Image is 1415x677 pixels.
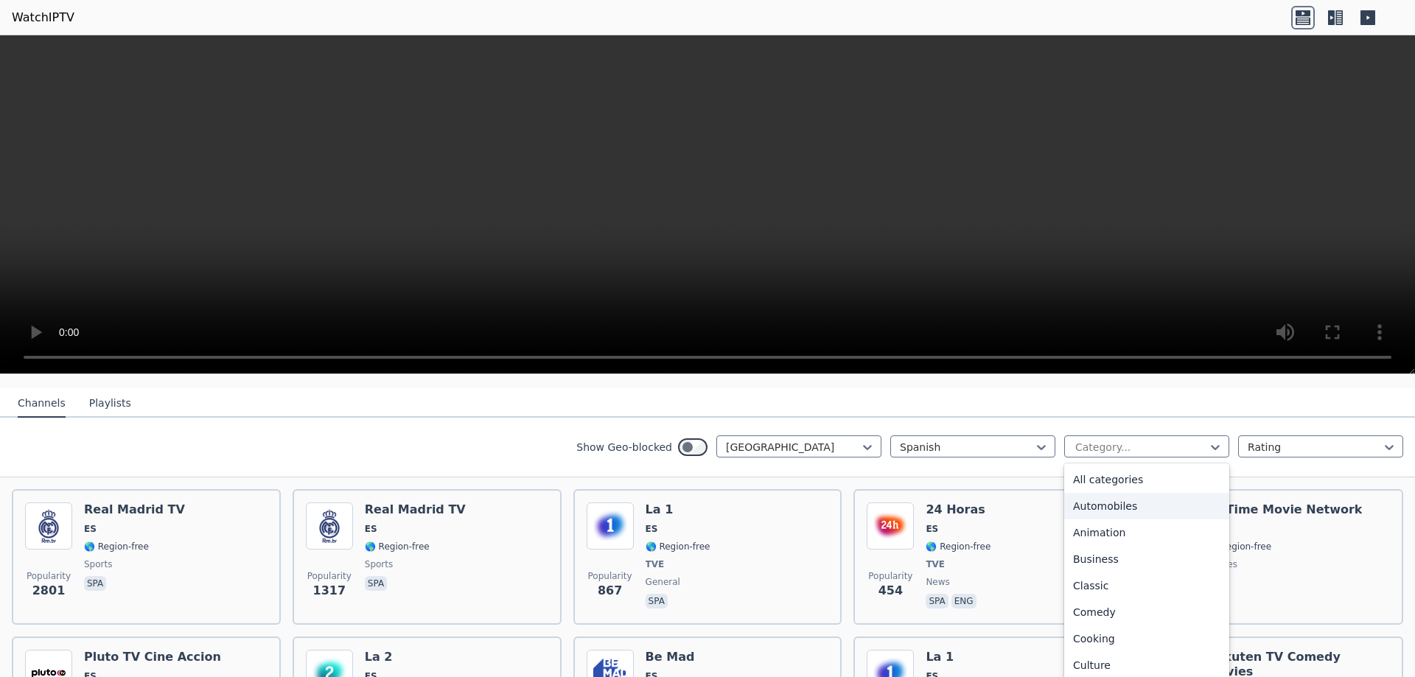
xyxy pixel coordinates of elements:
[365,576,387,591] p: spa
[1064,519,1229,546] div: Animation
[12,9,74,27] a: WatchIPTV
[365,541,430,553] span: 🌎 Region-free
[1064,599,1229,625] div: Comedy
[926,541,990,553] span: 🌎 Region-free
[313,582,346,600] span: 1317
[867,502,914,550] img: 24 Horas
[1206,502,1362,517] h6: MyTime Movie Network
[1064,493,1229,519] div: Automobiles
[89,390,131,418] button: Playlists
[84,576,106,591] p: spa
[84,502,185,517] h6: Real Madrid TV
[926,594,948,608] p: spa
[587,502,634,550] img: La 1
[365,502,466,517] h6: Real Madrid TV
[646,502,710,517] h6: La 1
[646,576,680,588] span: general
[365,558,393,570] span: sports
[646,650,710,664] h6: Be Mad
[32,582,66,600] span: 2801
[926,576,949,588] span: news
[926,650,990,664] h6: La 1
[1064,546,1229,572] div: Business
[598,582,622,600] span: 867
[1206,541,1271,553] span: 🌎 Region-free
[646,541,710,553] span: 🌎 Region-free
[646,594,668,608] p: spa
[1064,625,1229,652] div: Cooking
[84,558,112,570] span: sports
[27,570,71,582] span: Popularity
[646,558,665,570] span: TVE
[365,650,430,664] h6: La 2
[1064,572,1229,599] div: Classic
[365,523,377,535] span: ES
[951,594,976,608] p: eng
[84,650,221,664] h6: Pluto TV Cine Accion
[307,570,352,582] span: Popularity
[25,502,72,550] img: Real Madrid TV
[926,523,938,535] span: ES
[646,523,658,535] span: ES
[588,570,632,582] span: Popularity
[926,558,945,570] span: TVE
[576,440,672,455] label: Show Geo-blocked
[306,502,353,550] img: Real Madrid TV
[18,390,66,418] button: Channels
[84,541,149,553] span: 🌎 Region-free
[1064,466,1229,493] div: All categories
[926,502,990,517] h6: 24 Horas
[84,523,97,535] span: ES
[868,570,912,582] span: Popularity
[878,582,903,600] span: 454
